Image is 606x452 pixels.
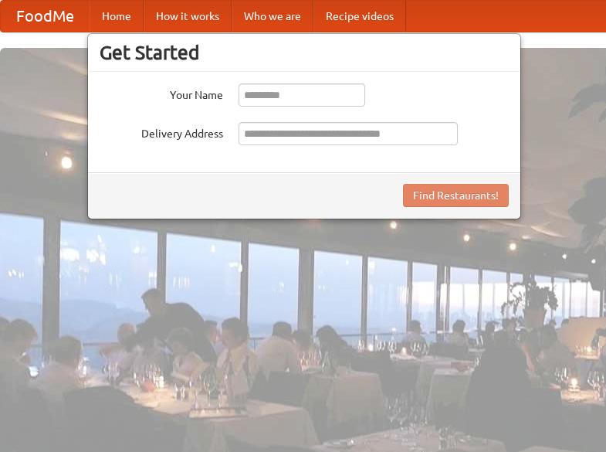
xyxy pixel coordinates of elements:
[100,122,223,141] label: Delivery Address
[313,1,406,32] a: Recipe videos
[403,184,509,207] button: Find Restaurants!
[144,1,232,32] a: How it works
[1,1,90,32] a: FoodMe
[90,1,144,32] a: Home
[100,83,223,103] label: Your Name
[100,41,509,64] h3: Get Started
[232,1,313,32] a: Who we are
